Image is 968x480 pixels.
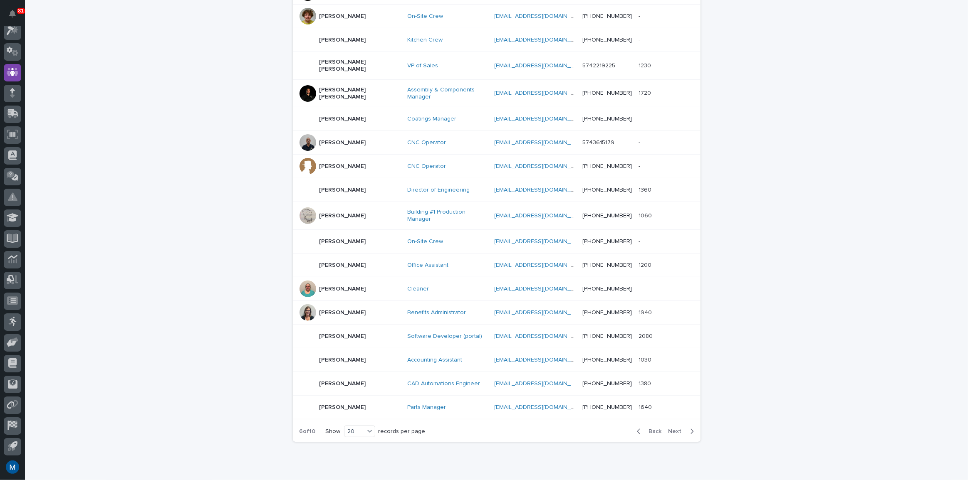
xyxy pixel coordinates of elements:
button: Notifications [4,5,21,22]
a: [EMAIL_ADDRESS][DOMAIN_NAME] [495,213,589,219]
a: Software Developer (portal) [407,333,482,340]
p: [PERSON_NAME] [319,139,366,146]
p: [PERSON_NAME] [319,238,366,245]
a: [PHONE_NUMBER] [582,404,632,410]
p: 1640 [639,402,654,411]
p: [PERSON_NAME] [319,262,366,269]
a: [EMAIL_ADDRESS][DOMAIN_NAME] [495,63,589,69]
p: 1200 [639,260,653,269]
p: [PERSON_NAME] [319,163,366,170]
a: [PHONE_NUMBER] [582,239,632,244]
p: Show [326,428,341,435]
button: Back [630,428,665,435]
a: [EMAIL_ADDRESS][DOMAIN_NAME] [495,333,589,339]
a: [PHONE_NUMBER] [582,13,632,19]
a: Coatings Manager [407,116,456,123]
p: [PERSON_NAME] [319,187,366,194]
a: [EMAIL_ADDRESS][DOMAIN_NAME] [495,357,589,363]
a: Assembly & Components Manager [407,86,488,101]
p: 1230 [639,61,653,69]
tr: [PERSON_NAME]Software Developer (portal) [EMAIL_ADDRESS][DOMAIN_NAME] [PHONE_NUMBER]20802080 [293,324,701,348]
a: Parts Manager [407,404,446,411]
a: [EMAIL_ADDRESS][DOMAIN_NAME] [495,37,589,43]
a: [EMAIL_ADDRESS][DOMAIN_NAME] [495,187,589,193]
button: users-avatar [4,458,21,476]
a: [PHONE_NUMBER] [582,37,632,43]
p: [PERSON_NAME] [319,37,366,44]
a: [PHONE_NUMBER] [582,187,632,193]
tr: [PERSON_NAME]CAD Automations Engineer [EMAIL_ADDRESS][DOMAIN_NAME] [PHONE_NUMBER]13801380 [293,372,701,395]
p: - [639,114,642,123]
p: [PERSON_NAME] [319,13,366,20]
p: 1360 [639,185,653,194]
p: [PERSON_NAME] [319,309,366,316]
a: CAD Automations Engineer [407,380,480,387]
a: VP of Sales [407,62,438,69]
p: [PERSON_NAME] [319,333,366,340]
a: 5742219225 [582,63,615,69]
a: [EMAIL_ADDRESS][DOMAIN_NAME] [495,310,589,315]
a: [EMAIL_ADDRESS][DOMAIN_NAME] [495,90,589,96]
span: Back [644,428,662,434]
tr: [PERSON_NAME] [PERSON_NAME]VP of Sales [EMAIL_ADDRESS][DOMAIN_NAME] 574221922512301230 [293,52,701,80]
a: [EMAIL_ADDRESS][DOMAIN_NAME] [495,116,589,122]
tr: [PERSON_NAME]Building #1 Production Manager [EMAIL_ADDRESS][DOMAIN_NAME] [PHONE_NUMBER]10601060 [293,202,701,230]
a: Kitchen Crew [407,37,443,44]
p: 1060 [639,211,654,219]
div: Notifications81 [10,10,21,23]
p: - [639,35,642,44]
tr: [PERSON_NAME]Office Assistant [EMAIL_ADDRESS][DOMAIN_NAME] [PHONE_NUMBER]12001200 [293,253,701,277]
a: [PHONE_NUMBER] [582,357,632,363]
a: Cleaner [407,286,429,293]
p: - [639,284,642,293]
a: [PHONE_NUMBER] [582,262,632,268]
tr: [PERSON_NAME] [PERSON_NAME]Assembly & Components Manager [EMAIL_ADDRESS][DOMAIN_NAME] [PHONE_NUMB... [293,79,701,107]
a: Office Assistant [407,262,448,269]
tr: [PERSON_NAME]CNC Operator [EMAIL_ADDRESS][DOMAIN_NAME] 5743615179-- [293,131,701,155]
a: 5743615179 [582,140,614,145]
a: [EMAIL_ADDRESS][DOMAIN_NAME] [495,286,589,292]
tr: [PERSON_NAME]Parts Manager [EMAIL_ADDRESS][DOMAIN_NAME] [PHONE_NUMBER]16401640 [293,395,701,419]
a: [EMAIL_ADDRESS][DOMAIN_NAME] [495,381,589,386]
a: CNC Operator [407,139,446,146]
a: [PHONE_NUMBER] [582,163,632,169]
a: [PHONE_NUMBER] [582,333,632,339]
a: [EMAIL_ADDRESS][DOMAIN_NAME] [495,140,589,145]
p: 2080 [639,331,654,340]
tr: [PERSON_NAME]On-Site Crew [EMAIL_ADDRESS][DOMAIN_NAME] [PHONE_NUMBER]-- [293,5,701,28]
tr: [PERSON_NAME]Cleaner [EMAIL_ADDRESS][DOMAIN_NAME] [PHONE_NUMBER]-- [293,277,701,300]
tr: [PERSON_NAME]Benefits Administrator [EMAIL_ADDRESS][DOMAIN_NAME] [PHONE_NUMBER]19401940 [293,300,701,324]
p: [PERSON_NAME] [319,212,366,219]
a: [EMAIL_ADDRESS][DOMAIN_NAME] [495,239,589,244]
p: - [639,11,642,20]
button: Next [665,428,701,435]
p: [PERSON_NAME] [319,286,366,293]
a: [PHONE_NUMBER] [582,90,632,96]
p: 1720 [639,88,653,97]
span: Next [668,428,687,434]
p: 6 of 10 [293,421,322,442]
a: [PHONE_NUMBER] [582,286,632,292]
tr: [PERSON_NAME]Accounting Assistant [EMAIL_ADDRESS][DOMAIN_NAME] [PHONE_NUMBER]10301030 [293,348,701,372]
a: Director of Engineering [407,187,470,194]
a: Building #1 Production Manager [407,209,488,223]
a: [PHONE_NUMBER] [582,116,632,122]
tr: [PERSON_NAME]CNC Operator [EMAIL_ADDRESS][DOMAIN_NAME] [PHONE_NUMBER]-- [293,155,701,178]
a: Accounting Assistant [407,357,462,364]
p: [PERSON_NAME] [319,404,366,411]
p: - [639,161,642,170]
p: [PERSON_NAME] [319,380,366,387]
tr: [PERSON_NAME]Coatings Manager [EMAIL_ADDRESS][DOMAIN_NAME] [PHONE_NUMBER]-- [293,107,701,131]
p: 1380 [639,379,653,387]
a: [EMAIL_ADDRESS][DOMAIN_NAME] [495,13,589,19]
a: [PHONE_NUMBER] [582,310,632,315]
p: [PERSON_NAME] [PERSON_NAME] [319,59,401,73]
p: 81 [18,8,24,14]
a: On-Site Crew [407,238,443,245]
p: [PERSON_NAME] [319,357,366,364]
div: 20 [344,427,364,436]
a: [PHONE_NUMBER] [582,381,632,386]
a: [EMAIL_ADDRESS][DOMAIN_NAME] [495,163,589,169]
p: - [639,138,642,146]
a: [EMAIL_ADDRESS][DOMAIN_NAME] [495,262,589,268]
